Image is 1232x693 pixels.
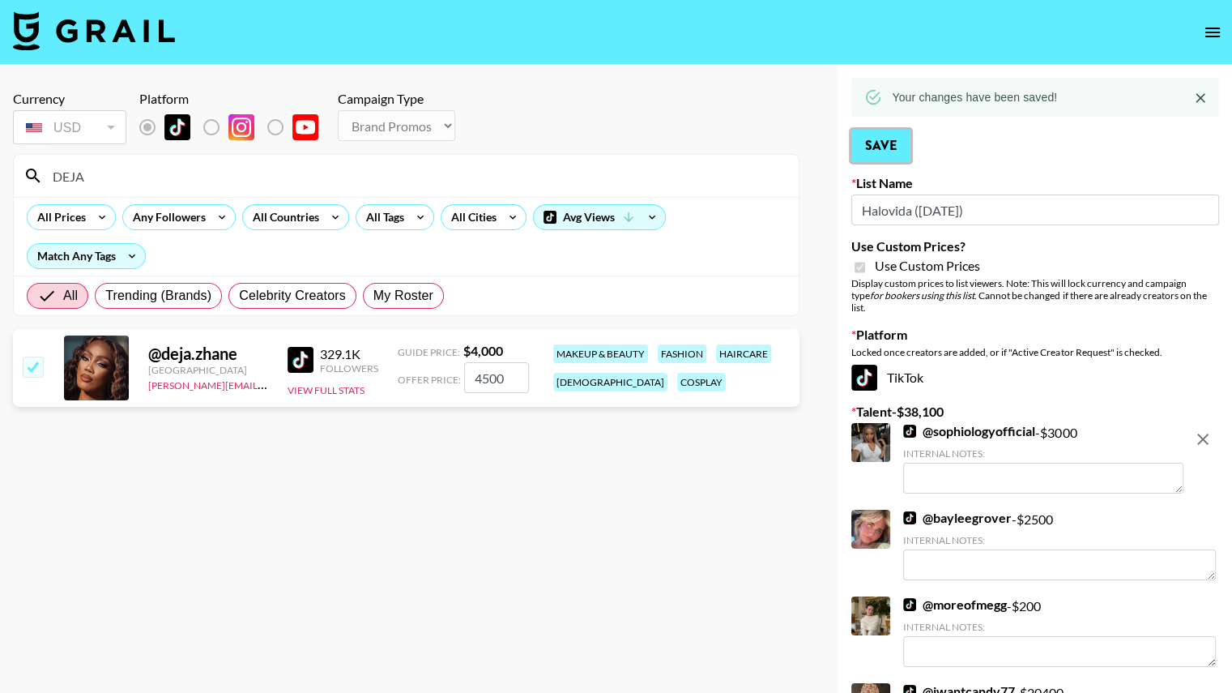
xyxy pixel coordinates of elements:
label: Talent - $ 38,100 [851,404,1219,420]
img: YouTube [292,114,318,140]
label: List Name [851,175,1219,191]
div: Campaign Type [338,91,455,107]
span: Offer Price: [398,374,461,386]
button: Close [1188,86,1213,110]
img: Grail Talent [13,11,175,50]
span: My Roster [373,286,433,306]
div: All Prices [28,205,89,229]
a: @moreofmegg [903,597,1007,613]
a: [PERSON_NAME][EMAIL_ADDRESS][DOMAIN_NAME] [148,376,388,391]
div: All Cities [441,205,500,229]
button: View Full Stats [288,384,364,396]
input: 4,000 [464,362,529,393]
div: 329.1K [320,346,378,362]
img: TikTok [164,114,190,140]
div: [DEMOGRAPHIC_DATA] [553,373,667,391]
div: Internal Notes: [903,447,1183,460]
img: TikTok [903,425,916,438]
img: TikTok [288,347,313,373]
em: for bookers using this list [870,289,974,302]
div: - $ 2500 [903,510,1216,580]
div: Currency is locked to USD [13,107,126,148]
button: open drawer [1196,16,1229,49]
input: Search by User Name [43,163,789,189]
div: fashion [658,344,706,363]
span: Guide Price: [398,346,460,358]
div: haircare [716,344,771,363]
div: TikTok [851,365,1219,391]
img: TikTok [903,598,916,611]
button: remove [1187,423,1219,456]
div: Internal Notes: [903,534,1216,546]
div: USD [16,113,123,142]
span: Celebrity Creators [239,286,346,306]
div: List locked to TikTok. [139,110,331,144]
div: - $ 200 [903,597,1216,667]
div: cosplay [677,373,726,391]
strong: $ 4,000 [463,343,503,358]
div: Locked once creators are added, or if "Active Creator Request" is checked. [851,346,1219,358]
div: [GEOGRAPHIC_DATA] [148,364,268,376]
a: @sophiologyofficial [903,423,1035,439]
label: Use Custom Prices? [851,238,1219,255]
img: Instagram [228,114,254,140]
img: TikTok [851,365,877,391]
span: All [63,286,78,306]
div: Platform [139,91,331,107]
button: Save [851,130,910,162]
div: Match Any Tags [28,244,145,268]
div: Internal Notes: [903,621,1216,633]
span: Trending (Brands) [105,286,211,306]
img: TikTok [903,511,916,524]
div: Followers [320,362,378,374]
div: Display custom prices to list viewers. Note: This will lock currency and campaign type . Cannot b... [851,277,1219,314]
div: makeup & beauty [553,344,648,363]
div: All Countries [243,205,322,229]
div: Your changes have been saved! [892,83,1057,112]
div: All Tags [356,205,407,229]
a: @bayleegrover [903,510,1012,526]
span: Use Custom Prices [875,258,980,274]
div: @ deja.zhane [148,344,268,364]
div: Currency [13,91,126,107]
div: Avg Views [534,205,665,229]
div: - $ 3000 [903,423,1183,494]
div: Any Followers [123,205,209,229]
label: Platform [851,327,1219,343]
